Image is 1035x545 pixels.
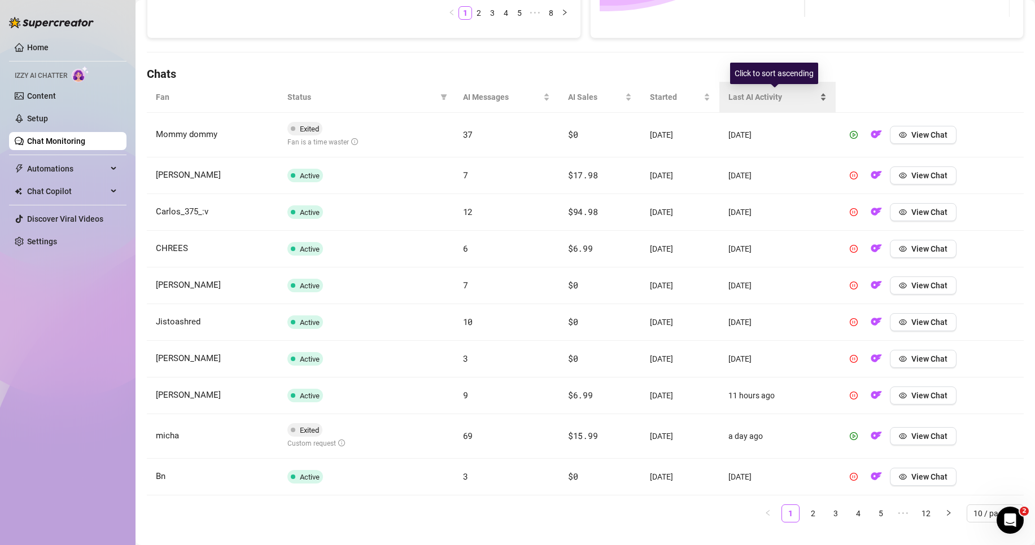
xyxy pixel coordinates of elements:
a: OF [867,357,885,366]
span: View Chat [911,354,947,363]
div: Page Size [967,504,1024,522]
li: 12 [917,504,935,522]
a: OF [867,393,885,402]
td: [DATE] [719,194,836,231]
span: play-circle [850,432,858,440]
button: View Chat [890,386,957,405]
span: Active [300,172,320,180]
span: 6 [463,243,468,254]
span: eye [899,318,907,326]
button: OF [867,350,885,368]
span: AI Messages [463,91,541,103]
span: 2 [1020,507,1029,516]
span: 37 [463,129,473,140]
li: 4 [849,504,867,522]
td: [DATE] [719,459,836,495]
td: [DATE] [719,231,836,267]
img: OF [871,389,882,401]
td: a day ago [719,414,836,459]
td: [DATE] [641,231,719,267]
a: Content [27,91,56,100]
li: 5 [872,504,890,522]
iframe: Intercom live chat [997,507,1024,534]
button: OF [867,468,885,486]
span: 3 [463,471,468,482]
span: CHREES [156,243,188,253]
span: 7 [463,169,468,181]
span: eye [899,392,907,399]
a: OF [867,320,885,329]
span: Active [300,392,320,400]
li: 1 [781,504,800,522]
img: OF [871,169,882,181]
td: [DATE] [641,194,719,231]
th: AI Sales [559,82,641,113]
span: Active [300,473,320,481]
span: $0 [568,279,578,291]
img: OF [871,279,882,291]
td: [DATE] [641,341,719,377]
span: View Chat [911,318,947,327]
button: left [445,6,458,20]
span: eye [899,208,907,216]
button: View Chat [890,427,957,445]
span: [PERSON_NAME] [156,280,221,290]
span: left [448,9,455,16]
td: [DATE] [719,341,836,377]
span: pause-circle [850,318,858,326]
td: [DATE] [719,267,836,304]
span: View Chat [911,244,947,253]
span: Status [287,91,436,103]
a: Home [27,43,49,52]
li: Next 5 Pages [894,504,912,522]
span: $0 [568,471,578,482]
span: Fan is a time waster [287,138,358,146]
span: pause-circle [850,392,858,399]
span: [PERSON_NAME] [156,390,221,400]
a: Settings [27,237,57,246]
span: 7 [463,279,468,291]
span: eye [899,131,907,139]
li: Next 5 Pages [526,6,544,20]
span: Active [300,208,320,217]
span: 12 [463,206,473,217]
span: ••• [894,504,912,522]
span: eye [899,473,907,481]
span: 9 [463,389,468,401]
button: OF [867,166,885,184]
button: right [940,504,958,522]
td: [DATE] [641,157,719,194]
a: 2 [473,7,485,19]
a: 4 [850,505,867,522]
button: View Chat [890,313,957,331]
li: 4 [499,6,513,20]
a: 3 [486,7,499,19]
a: Chat Monitoring [27,137,85,146]
button: View Chat [890,166,957,184]
span: pause-circle [850,172,858,179]
a: OF [867,210,885,219]
button: right [558,6,571,20]
button: OF [867,126,885,144]
img: OF [871,430,882,441]
img: Chat Copilot [15,187,22,195]
span: eye [899,355,907,363]
span: 3 [463,353,468,364]
span: eye [899,245,907,253]
span: Chat Copilot [27,182,107,200]
span: $0 [568,316,578,327]
button: View Chat [890,240,957,258]
span: right [561,9,568,16]
a: OF [867,283,885,292]
td: [DATE] [719,113,836,157]
div: Click to sort ascending [730,63,818,84]
button: View Chat [890,203,957,221]
img: OF [871,316,882,327]
span: eye [899,172,907,179]
span: Exited [300,125,319,133]
span: Automations [27,160,107,178]
button: View Chat [890,276,957,295]
li: 1 [458,6,472,20]
span: Active [300,355,320,363]
span: Mommy dommy [156,129,217,139]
